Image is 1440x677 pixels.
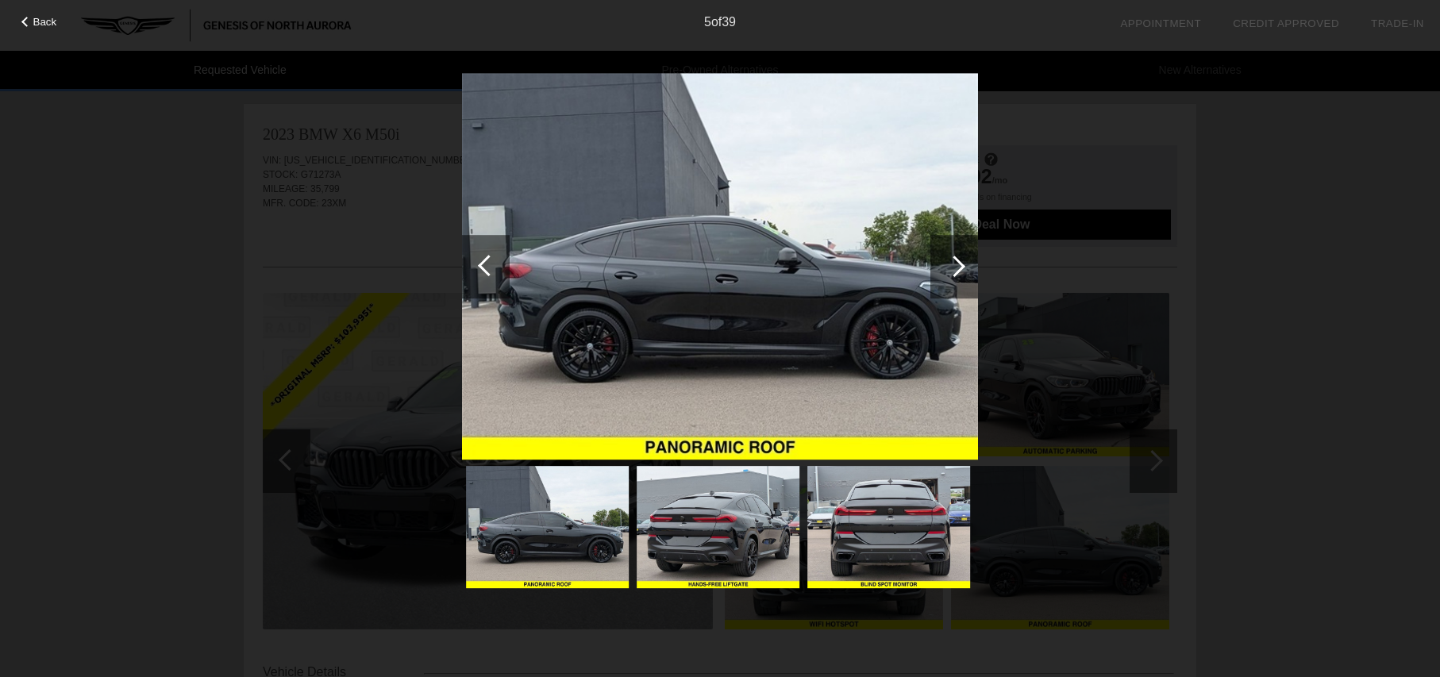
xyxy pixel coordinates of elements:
[704,15,711,29] span: 5
[1120,17,1201,29] a: Appointment
[637,466,799,588] img: Pre-Owned-2023-BMW-X6-M50i-ID23895224119-aHR0cDovL2ltYWdlcy51bml0c2ludmVudG9yeS5jb20vdXBsb2Fkcy9w...
[1233,17,1339,29] a: Credit Approved
[1371,17,1424,29] a: Trade-In
[466,466,629,588] img: Pre-Owned-2023-BMW-X6-M50i-ID23895224113-aHR0cDovL2ltYWdlcy51bml0c2ludmVudG9yeS5jb20vdXBsb2Fkcy9w...
[807,466,970,588] img: Pre-Owned-2023-BMW-X6-M50i-ID23895224125-aHR0cDovL2ltYWdlcy51bml0c2ludmVudG9yeS5jb20vdXBsb2Fkcy9w...
[462,73,978,460] img: Pre-Owned-2023-BMW-X6-M50i-ID23895224113-aHR0cDovL2ltYWdlcy51bml0c2ludmVudG9yeS5jb20vdXBsb2Fkcy9w...
[722,15,736,29] span: 39
[33,16,57,28] span: Back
